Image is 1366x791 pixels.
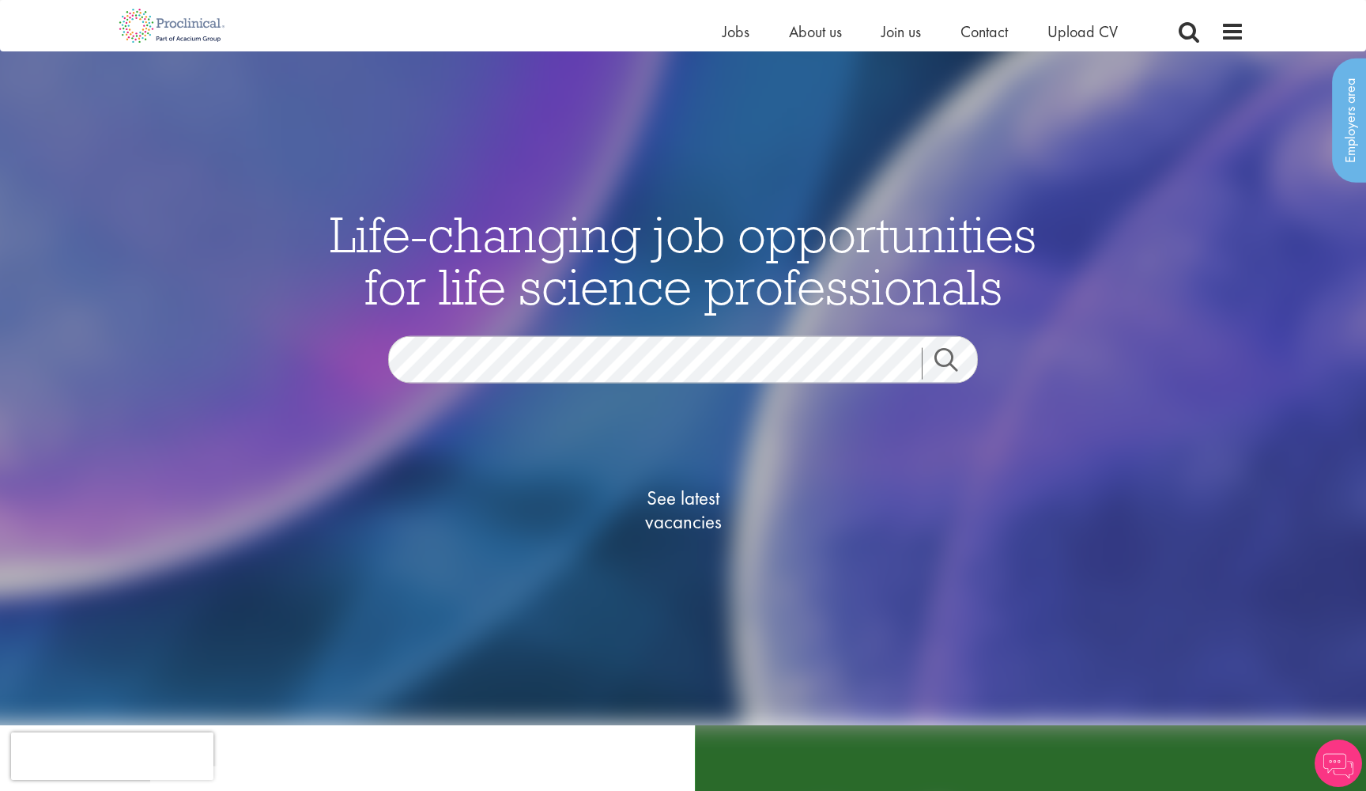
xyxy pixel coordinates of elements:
a: Contact [960,21,1008,42]
a: See latestvacancies [604,423,762,597]
a: Jobs [723,21,749,42]
a: Job search submit button [922,348,990,380]
a: Upload CV [1047,21,1118,42]
span: See latest vacancies [604,486,762,534]
img: Chatbot [1315,740,1362,787]
iframe: reCAPTCHA [11,732,213,780]
a: Join us [881,21,921,42]
a: About us [789,21,842,42]
span: Life-changing job opportunities for life science professionals [330,202,1036,318]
